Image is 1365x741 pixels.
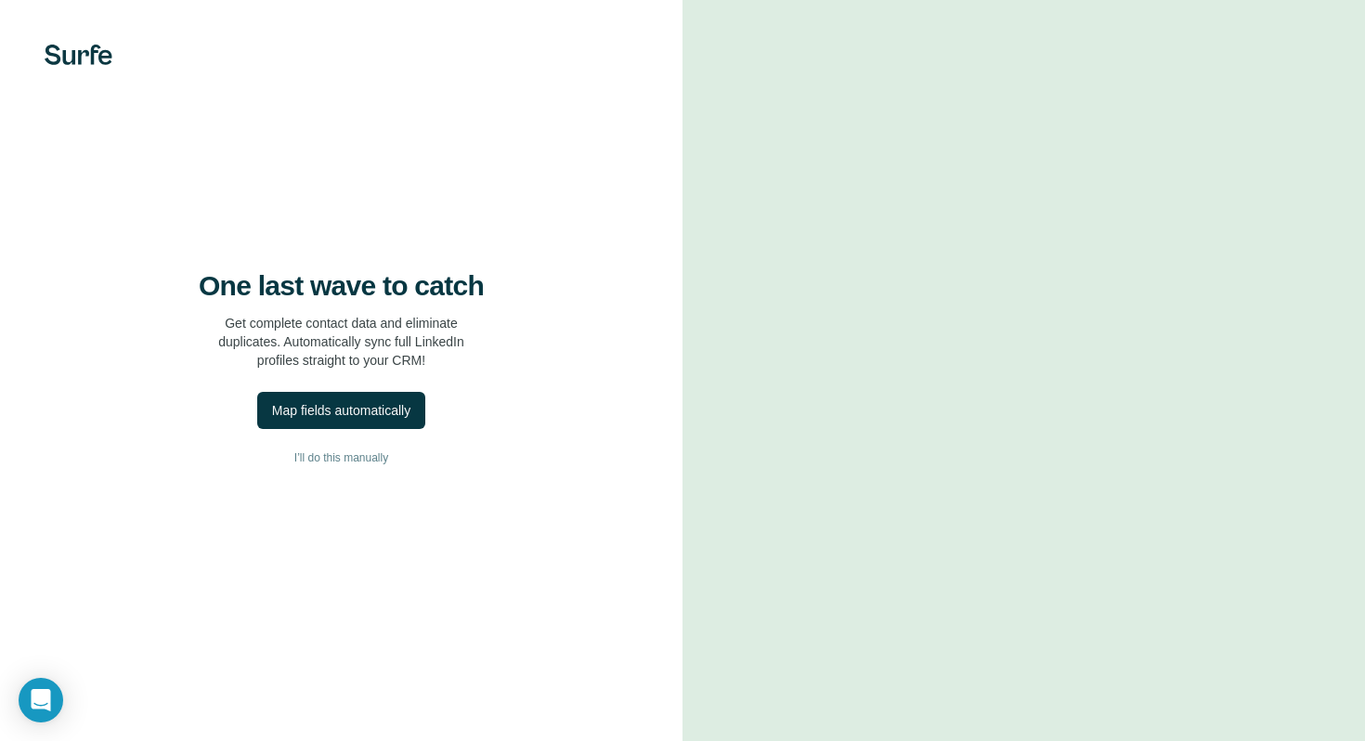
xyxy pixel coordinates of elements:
[272,401,410,420] div: Map fields automatically
[19,678,63,722] div: Open Intercom Messenger
[45,45,112,65] img: Surfe's logo
[218,314,464,370] p: Get complete contact data and eliminate duplicates. Automatically sync full LinkedIn profiles str...
[37,444,645,472] button: I’ll do this manually
[294,449,388,466] span: I’ll do this manually
[199,269,484,303] h4: One last wave to catch
[257,392,425,429] button: Map fields automatically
